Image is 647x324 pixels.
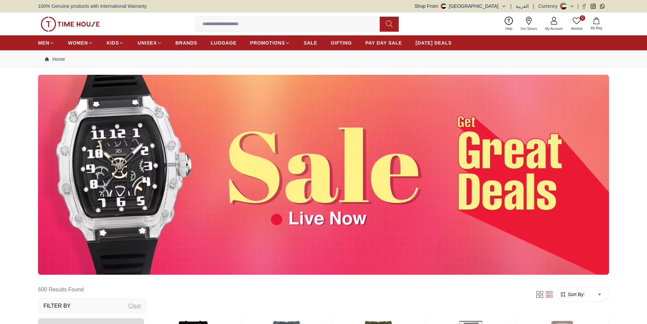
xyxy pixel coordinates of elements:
[416,37,452,49] a: [DATE] DEALS
[416,39,452,46] span: [DATE] DEALS
[567,291,585,298] span: Sort By:
[43,302,71,310] h3: Filter By
[304,37,317,49] a: SALE
[331,39,352,46] span: GIFTING
[38,75,609,275] img: ...
[588,25,605,31] span: My Bag
[176,37,197,49] a: BRANDS
[533,3,534,10] span: |
[68,37,93,49] a: WOMEN
[580,15,585,21] span: 0
[542,26,565,31] span: My Account
[560,291,585,298] button: Sort By:
[510,3,512,10] span: |
[517,15,541,33] a: Our Stores
[250,37,290,49] a: PROMOTIONS
[176,39,197,46] span: BRANDS
[107,37,124,49] a: KIDS
[516,3,529,10] button: العربية
[600,4,605,9] a: Whatsapp
[211,37,237,49] a: LUGGAGE
[38,39,49,46] span: MEN
[45,56,65,63] a: Home
[365,37,402,49] a: PAY DAY SALE
[591,4,596,9] a: Instagram
[538,3,560,10] div: Currency
[211,39,237,46] span: LUGGAGE
[128,302,141,310] div: Clear
[441,3,446,9] img: United Arab Emirates
[304,39,317,46] span: SALE
[415,3,506,10] button: Shop From[GEOGRAPHIC_DATA]
[38,37,54,49] a: MEN
[577,3,579,10] span: |
[518,26,540,31] span: Our Stores
[41,17,100,32] img: ...
[38,50,609,68] nav: Breadcrumb
[587,16,606,32] button: My Bag
[38,3,147,10] span: 100% Genuine products with International Warranty
[68,39,88,46] span: WOMEN
[331,37,352,49] a: GIFTING
[250,39,285,46] span: PROMOTIONS
[138,39,157,46] span: UNISEX
[501,15,517,33] a: Help
[365,39,402,46] span: PAY DAY SALE
[581,4,587,9] a: Facebook
[567,15,587,33] a: 0Wishlist
[38,282,147,298] h6: 600 Results Found
[568,26,585,31] span: Wishlist
[138,37,162,49] a: UNISEX
[107,39,119,46] span: KIDS
[503,26,515,31] span: Help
